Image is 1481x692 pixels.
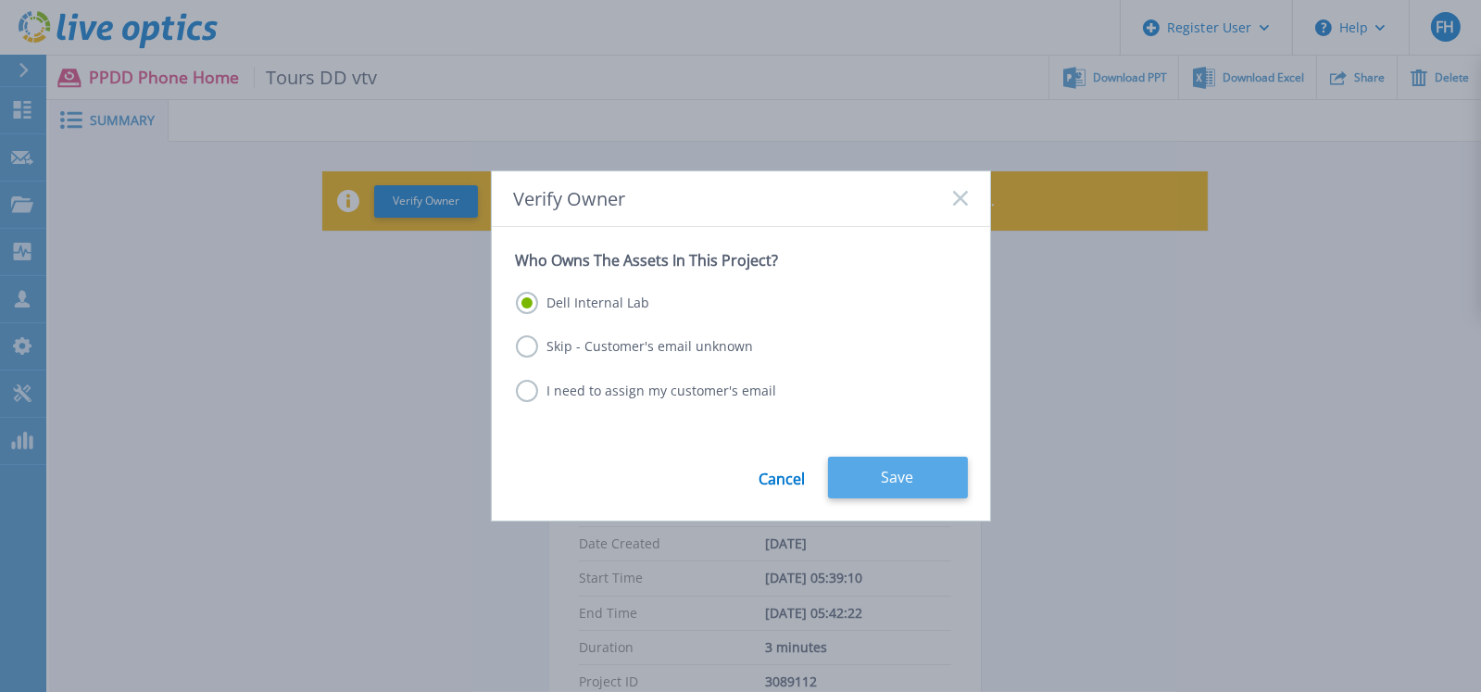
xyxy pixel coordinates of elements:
a: Cancel [759,457,806,498]
span: Verify Owner [514,188,626,209]
button: Save [828,457,968,498]
label: Dell Internal Lab [516,292,650,314]
label: Skip - Customer's email unknown [516,335,754,358]
label: I need to assign my customer's email [516,380,777,402]
p: Who Owns The Assets In This Project? [516,251,966,270]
